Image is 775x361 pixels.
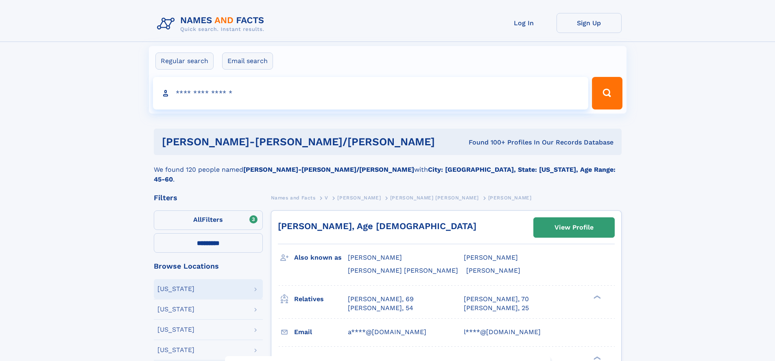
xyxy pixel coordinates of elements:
[157,306,194,313] div: [US_STATE]
[154,155,622,184] div: We found 120 people named with .
[592,294,601,300] div: ❯
[243,166,414,173] b: [PERSON_NAME]-[PERSON_NAME]/[PERSON_NAME]
[294,251,348,265] h3: Also known as
[162,137,452,147] h1: [PERSON_NAME]-[PERSON_NAME]/[PERSON_NAME]
[555,218,594,237] div: View Profile
[154,194,263,201] div: Filters
[337,195,381,201] span: [PERSON_NAME]
[157,286,194,292] div: [US_STATE]
[294,325,348,339] h3: Email
[222,53,273,70] label: Email search
[390,195,479,201] span: [PERSON_NAME] [PERSON_NAME]
[348,267,458,274] span: [PERSON_NAME] [PERSON_NAME]
[154,263,263,270] div: Browse Locations
[534,218,614,237] a: View Profile
[294,292,348,306] h3: Relatives
[157,347,194,353] div: [US_STATE]
[466,267,520,274] span: [PERSON_NAME]
[348,304,413,313] a: [PERSON_NAME], 54
[153,77,589,109] input: search input
[271,193,316,203] a: Names and Facts
[452,138,613,147] div: Found 100+ Profiles In Our Records Database
[154,166,616,183] b: City: [GEOGRAPHIC_DATA], State: [US_STATE], Age Range: 45-60
[488,195,532,201] span: [PERSON_NAME]
[464,254,518,261] span: [PERSON_NAME]
[348,254,402,261] span: [PERSON_NAME]
[325,195,328,201] span: V
[390,193,479,203] a: [PERSON_NAME] [PERSON_NAME]
[193,216,202,223] span: All
[592,355,601,361] div: ❯
[154,13,271,35] img: Logo Names and Facts
[155,53,214,70] label: Regular search
[464,304,529,313] a: [PERSON_NAME], 25
[557,13,622,33] a: Sign Up
[157,326,194,333] div: [US_STATE]
[491,13,557,33] a: Log In
[464,295,529,304] a: [PERSON_NAME], 70
[154,210,263,230] label: Filters
[348,295,414,304] a: [PERSON_NAME], 69
[337,193,381,203] a: [PERSON_NAME]
[592,77,622,109] button: Search Button
[278,221,476,231] a: [PERSON_NAME], Age [DEMOGRAPHIC_DATA]
[325,193,328,203] a: V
